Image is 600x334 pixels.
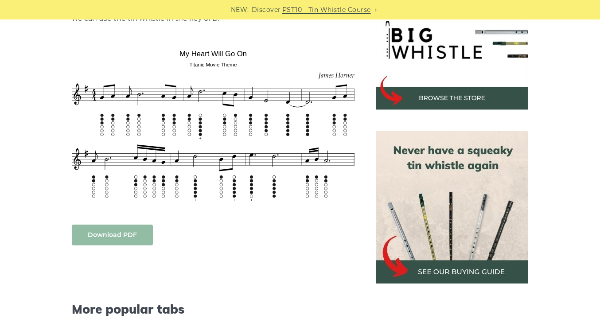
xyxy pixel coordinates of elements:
span: NEW: [231,5,249,15]
img: tin whistle buying guide [376,131,528,284]
a: PST10 - Tin Whistle Course [282,5,371,15]
img: My Heart Will Go On Tin Whistle Tab & Sheet Music [72,43,355,206]
span: More popular tabs [72,302,355,317]
span: Discover [252,5,281,15]
a: Download PDF [72,225,153,245]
